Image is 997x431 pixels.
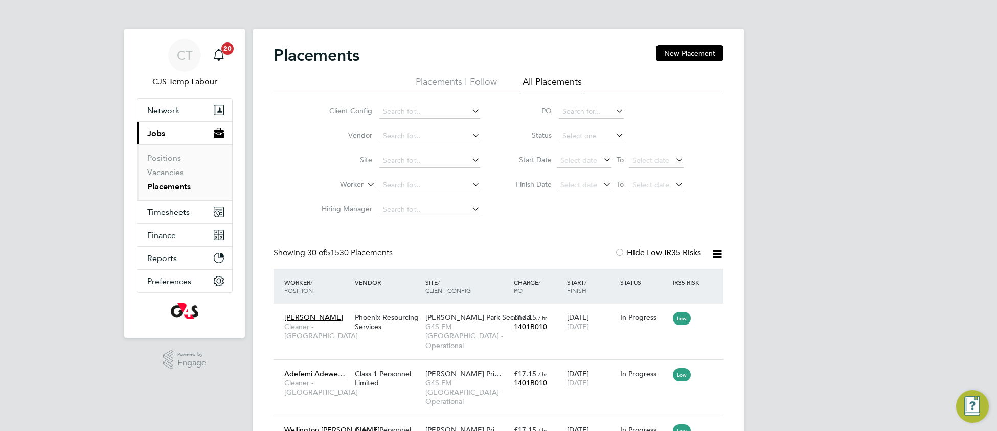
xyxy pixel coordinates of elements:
[559,129,624,143] input: Select one
[274,45,359,66] h2: Placements
[506,106,552,115] label: PO
[379,129,480,143] input: Search for...
[514,313,536,322] span: £17.15
[171,303,198,319] img: g4s-logo-retina.png
[567,278,586,294] span: / Finish
[425,369,502,378] span: [PERSON_NAME] Pri…
[425,378,509,406] span: G4S FM [GEOGRAPHIC_DATA] - Operational
[137,76,233,88] span: CJS Temp Labour
[538,370,547,378] span: / hr
[137,303,233,319] a: Go to home page
[514,369,536,378] span: £17.15
[379,203,480,217] input: Search for...
[560,180,597,189] span: Select date
[564,364,618,393] div: [DATE]
[313,106,372,115] label: Client Config
[379,104,480,119] input: Search for...
[137,144,232,200] div: Jobs
[615,248,701,258] label: Hide Low IR35 Risks
[284,378,350,397] span: Cleaner - [GEOGRAPHIC_DATA]
[163,350,207,370] a: Powered byEngage
[614,153,627,166] span: To
[274,248,395,258] div: Showing
[567,378,589,387] span: [DATE]
[307,248,326,258] span: 30 of
[177,49,193,62] span: CT
[564,273,618,299] div: Start
[147,253,177,263] span: Reports
[425,278,471,294] span: / Client Config
[352,364,423,393] div: Class 1 Personnel Limited
[313,155,372,164] label: Site
[514,322,547,331] span: 1401B010
[147,207,190,217] span: Timesheets
[538,314,547,321] span: / hr
[956,390,989,423] button: Engage Resource Center
[567,322,589,331] span: [DATE]
[618,273,671,291] div: Status
[284,369,345,378] span: Adefemi Adewe…
[673,312,691,325] span: Low
[416,76,497,94] li: Placements I Follow
[614,178,627,191] span: To
[137,122,232,144] button: Jobs
[282,420,723,428] a: Wellington [PERSON_NAME]Cleaner - [GEOGRAPHIC_DATA]Class 1 Personnel Limited[PERSON_NAME] Pri…G4S...
[559,104,624,119] input: Search for...
[425,313,537,322] span: [PERSON_NAME] Park Seconda…
[620,313,668,322] div: In Progress
[284,278,313,294] span: / Position
[282,363,723,372] a: Adefemi Adewe…Cleaner - [GEOGRAPHIC_DATA]Class 1 Personnel Limited[PERSON_NAME] Pri…G4S FM [GEOGR...
[523,76,582,94] li: All Placements
[137,247,232,269] button: Reports
[511,273,564,299] div: Charge
[284,322,350,340] span: Cleaner - [GEOGRAPHIC_DATA]
[147,276,191,286] span: Preferences
[506,131,552,140] label: Status
[352,308,423,336] div: Phoenix Resourcing Services
[282,273,352,299] div: Worker
[514,278,540,294] span: / PO
[632,180,669,189] span: Select date
[137,39,233,88] a: CTCJS Temp Labour
[673,368,691,381] span: Low
[506,155,552,164] label: Start Date
[560,156,597,165] span: Select date
[423,273,511,299] div: Site
[177,350,206,359] span: Powered by
[352,273,423,291] div: Vendor
[209,39,229,72] a: 20
[147,182,191,191] a: Placements
[307,248,393,258] span: 51530 Placements
[425,322,509,350] span: G4S FM [GEOGRAPHIC_DATA] - Operational
[147,153,181,163] a: Positions
[147,230,176,240] span: Finance
[656,45,723,61] button: New Placement
[632,156,669,165] span: Select date
[305,180,364,190] label: Worker
[137,201,232,223] button: Timesheets
[564,308,618,336] div: [DATE]
[313,204,372,213] label: Hiring Manager
[147,167,184,177] a: Vacancies
[514,378,547,387] span: 1401B010
[313,131,372,140] label: Vendor
[282,307,723,316] a: [PERSON_NAME]Cleaner - [GEOGRAPHIC_DATA]Phoenix Resourcing Services[PERSON_NAME] Park Seconda…G4S...
[124,29,245,338] nav: Main navigation
[379,178,480,192] input: Search for...
[506,180,552,189] label: Finish Date
[221,42,234,55] span: 20
[137,224,232,246] button: Finance
[137,99,232,121] button: Network
[379,154,480,168] input: Search for...
[147,128,165,138] span: Jobs
[620,369,668,378] div: In Progress
[177,359,206,368] span: Engage
[137,270,232,292] button: Preferences
[670,273,706,291] div: IR35 Risk
[284,313,343,322] span: [PERSON_NAME]
[147,105,179,115] span: Network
